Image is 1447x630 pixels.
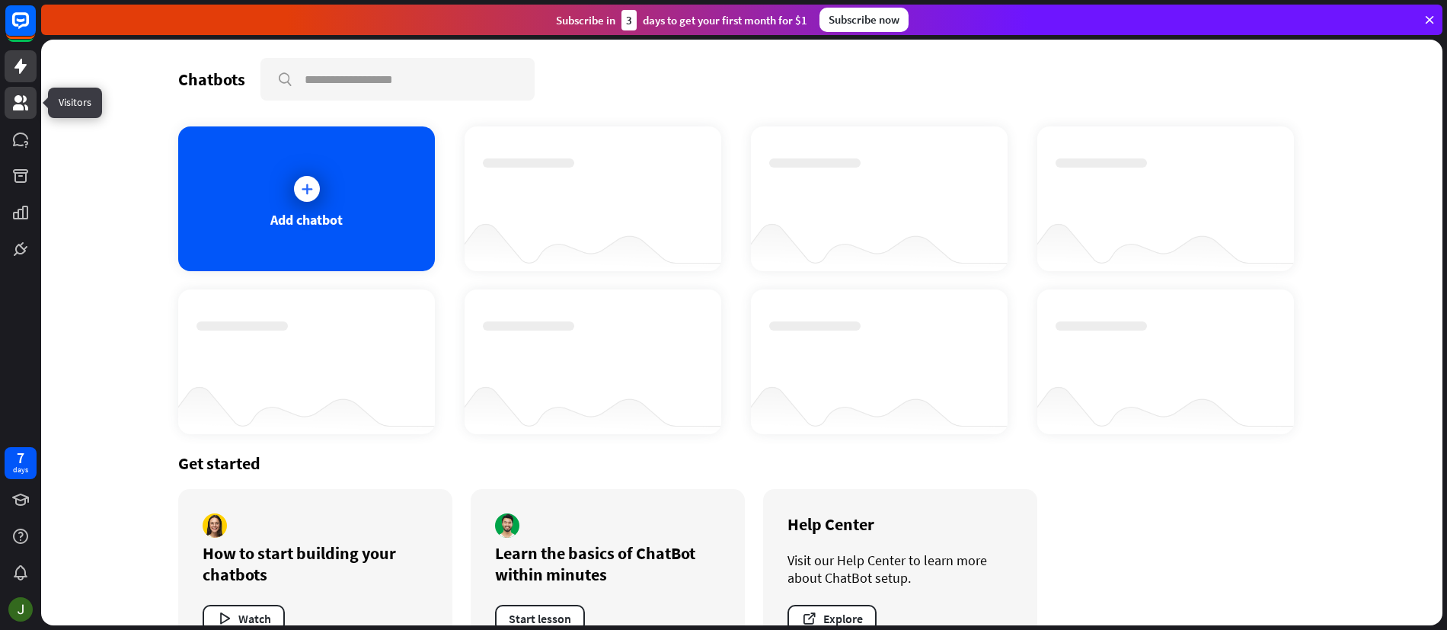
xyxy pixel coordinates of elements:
[13,465,28,475] div: days
[787,513,1013,535] div: Help Center
[556,10,807,30] div: Subscribe in days to get your first month for $1
[5,447,37,479] a: 7 days
[12,6,58,52] button: Open LiveChat chat widget
[495,542,720,585] div: Learn the basics of ChatBot within minutes
[819,8,909,32] div: Subscribe now
[621,10,637,30] div: 3
[787,552,1013,587] div: Visit our Help Center to learn more about ChatBot setup.
[495,513,519,538] img: author
[203,542,428,585] div: How to start building your chatbots
[178,69,245,90] div: Chatbots
[203,513,227,538] img: author
[270,211,343,229] div: Add chatbot
[17,451,24,465] div: 7
[178,453,1305,474] div: Get started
